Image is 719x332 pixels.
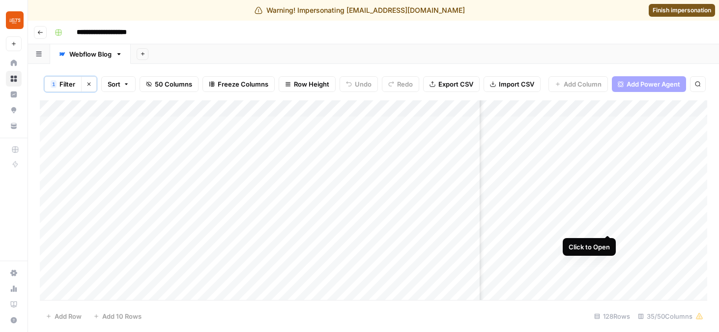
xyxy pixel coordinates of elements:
[218,79,268,89] span: Freeze Columns
[140,76,199,92] button: 50 Columns
[6,297,22,312] a: Learning Hub
[101,76,136,92] button: Sort
[423,76,480,92] button: Export CSV
[44,76,81,92] button: 1Filter
[108,79,120,89] span: Sort
[382,76,419,92] button: Redo
[6,118,22,134] a: Your Data
[634,308,707,324] div: 35/50 Columns
[102,311,142,321] span: Add 10 Rows
[6,281,22,297] a: Usage
[52,80,55,88] span: 1
[55,311,82,321] span: Add Row
[294,79,329,89] span: Row Height
[484,76,541,92] button: Import CSV
[6,312,22,328] button: Help + Support
[649,4,715,17] a: Finish impersonation
[499,79,534,89] span: Import CSV
[612,76,686,92] button: Add Power Agent
[6,87,22,102] a: Insights
[6,265,22,281] a: Settings
[59,79,75,89] span: Filter
[548,76,608,92] button: Add Column
[397,79,413,89] span: Redo
[255,5,465,15] div: Warning! Impersonating [EMAIL_ADDRESS][DOMAIN_NAME]
[279,76,336,92] button: Row Height
[6,8,22,32] button: Workspace: LETS
[590,308,634,324] div: 128 Rows
[6,11,24,29] img: LETS Logo
[69,49,112,59] div: Webflow Blog
[627,79,680,89] span: Add Power Agent
[438,79,473,89] span: Export CSV
[155,79,192,89] span: 50 Columns
[50,44,131,64] a: Webflow Blog
[653,6,711,15] span: Finish impersonation
[87,308,147,324] button: Add 10 Rows
[6,55,22,71] a: Home
[51,80,57,88] div: 1
[340,76,378,92] button: Undo
[6,71,22,87] a: Browse
[564,79,602,89] span: Add Column
[355,79,372,89] span: Undo
[202,76,275,92] button: Freeze Columns
[6,102,22,118] a: Opportunities
[40,308,87,324] button: Add Row
[569,242,610,252] div: Click to Open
